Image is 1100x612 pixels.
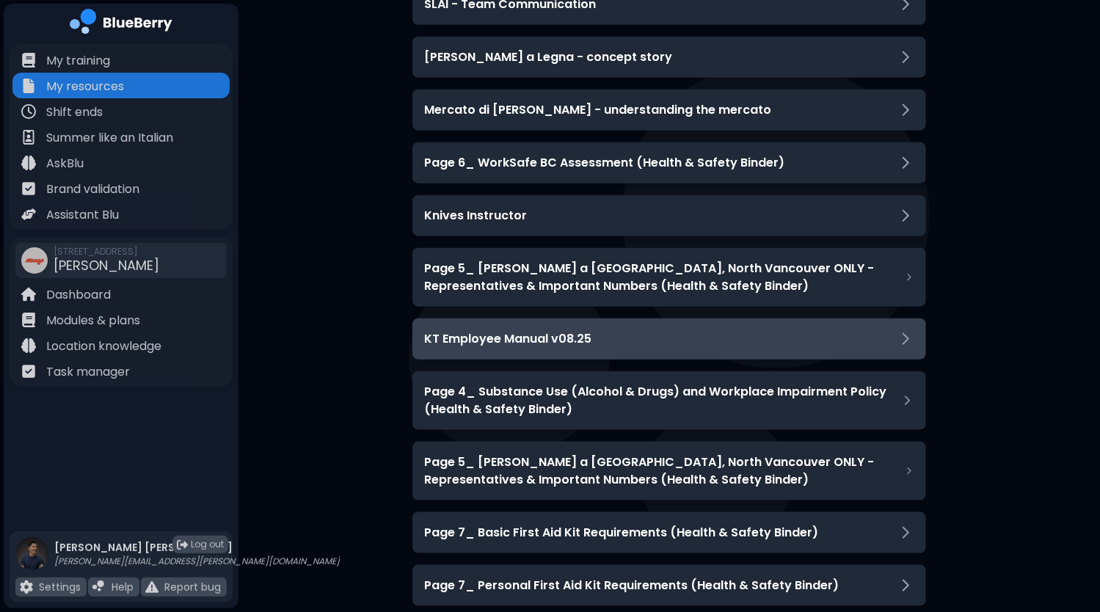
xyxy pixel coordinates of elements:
[46,52,110,70] p: My training
[21,156,36,170] img: file icon
[424,207,527,225] h3: Knives Instructor
[46,286,111,304] p: Dashboard
[54,555,340,567] p: [PERSON_NAME][EMAIL_ADDRESS][PERSON_NAME][DOMAIN_NAME]
[54,541,340,554] p: [PERSON_NAME] [PERSON_NAME]
[424,154,784,172] h3: Page 6_ WorkSafe BC Assessment (Health & Safety Binder)
[21,130,36,145] img: file icon
[21,247,48,274] img: company thumbnail
[92,580,106,594] img: file icon
[39,580,81,594] p: Settings
[424,101,771,119] h3: Mercato di [PERSON_NAME] - understanding the mercato
[164,580,221,594] p: Report bug
[191,539,224,550] span: Log out
[15,537,48,585] img: profile photo
[70,9,172,39] img: company logo
[46,181,139,198] p: Brand validation
[21,53,36,68] img: file icon
[46,103,103,121] p: Shift ends
[54,246,159,258] span: [STREET_ADDRESS]
[424,48,672,66] h3: [PERSON_NAME] a Legna - concept story
[21,338,36,353] img: file icon
[21,79,36,93] img: file icon
[46,206,119,224] p: Assistant Blu
[46,78,124,95] p: My resources
[20,580,33,594] img: file icon
[46,363,130,381] p: Task manager
[21,181,36,196] img: file icon
[424,260,904,295] h3: Page 5_ [PERSON_NAME] a [GEOGRAPHIC_DATA], North Vancouver ONLY - Representatives & Important Num...
[424,330,591,348] h3: KT Employee Manual v08.25
[46,129,173,147] p: Summer like an Italian
[46,338,161,355] p: Location knowledge
[54,256,159,274] span: [PERSON_NAME]
[424,524,818,542] h3: Page 7_ Basic First Aid Kit Requirements (Health & Safety Binder)
[21,104,36,119] img: file icon
[177,539,188,550] img: logout
[21,287,36,302] img: file icon
[424,577,839,594] h3: Page 7_ Personal First Aid Kit Requirements (Health & Safety Binder)
[112,580,134,594] p: Help
[46,155,84,172] p: AskBlu
[21,364,36,379] img: file icon
[21,207,36,222] img: file icon
[424,383,900,418] h3: Page 4_ Substance Use (Alcohol & Drugs) and Workplace Impairment Policy (Health & Safety Binder)
[21,313,36,327] img: file icon
[145,580,159,594] img: file icon
[46,312,140,329] p: Modules & plans
[424,453,904,489] h3: Page 5_ [PERSON_NAME] a [GEOGRAPHIC_DATA], North Vancouver ONLY - Representatives & Important Num...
